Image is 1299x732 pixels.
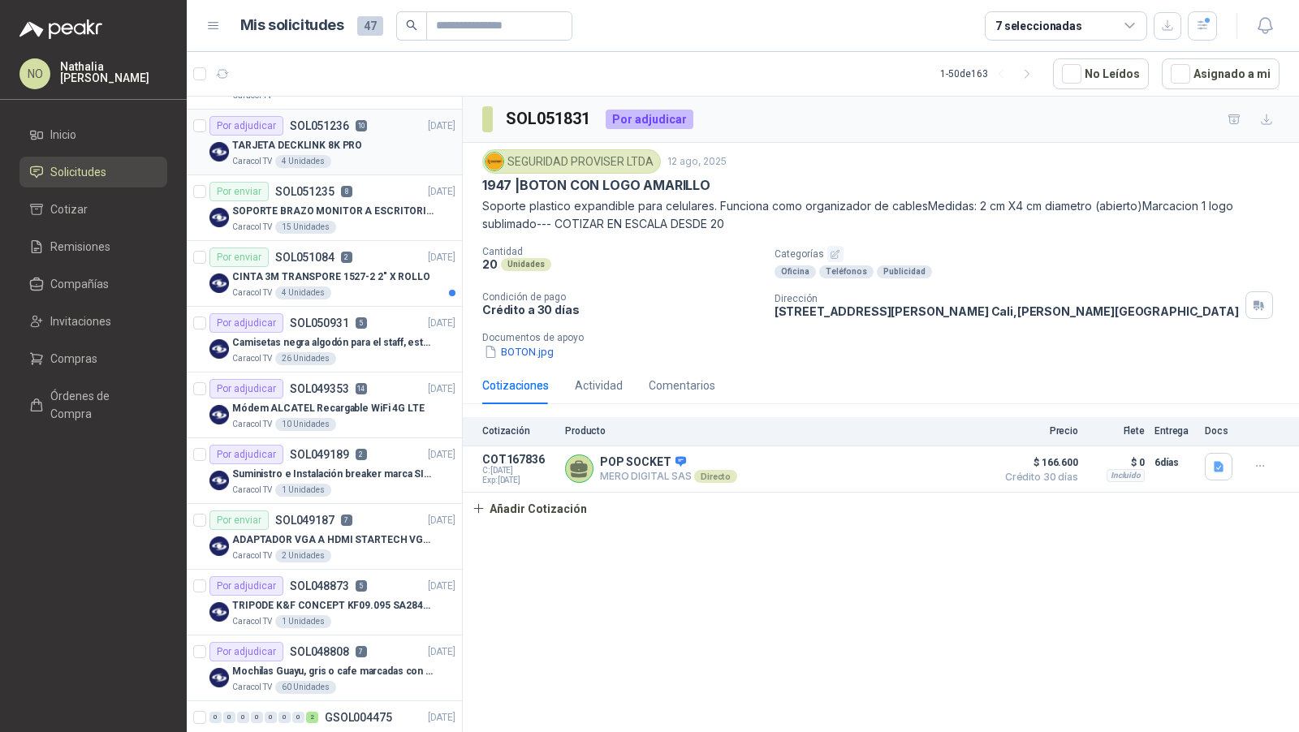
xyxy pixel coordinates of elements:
[275,515,334,526] p: SOL049187
[232,269,430,285] p: CINTA 3M TRANSPORE 1527-2 2" X ROLLO
[428,316,455,331] p: [DATE]
[60,61,167,84] p: Nathalia [PERSON_NAME]
[428,447,455,463] p: [DATE]
[997,425,1078,437] p: Precio
[19,306,167,337] a: Invitaciones
[775,246,1293,262] p: Categorías
[275,286,331,299] div: 4 Unidades
[209,208,229,227] img: Company Logo
[775,265,816,278] div: Oficina
[290,317,349,329] p: SOL050931
[600,470,737,483] p: MERO DIGITAL SAS
[50,275,109,293] span: Compañías
[275,418,336,431] div: 10 Unidades
[275,549,331,562] div: 2 Unidades
[209,182,269,201] div: Por enviar
[50,387,152,423] span: Órdenes de Compra
[50,200,88,218] span: Cotizar
[209,602,229,622] img: Company Logo
[187,110,462,175] a: Por adjudicarSOL05123610[DATE] Company LogoTARJETA DECKLINK 8K PROCaracol TV4 Unidades
[356,449,367,460] p: 2
[187,570,462,635] a: Por adjudicarSOL0488735[DATE] Company LogoTRIPODE K&F CONCEPT KF09.095 SA284C1Caracol TV1 Unidades
[209,536,229,556] img: Company Logo
[232,532,434,548] p: ADAPTADOR VGA A HDMI STARTECH VGA2HDU. TIENE QUE SER LA MARCA DEL ENLACE ADJUNTO
[275,484,331,497] div: 1 Unidades
[275,221,336,234] div: 15 Unidades
[50,126,76,144] span: Inicio
[209,445,283,464] div: Por adjudicar
[694,470,737,483] div: Directo
[463,493,596,525] button: Añadir Cotización
[775,293,1239,304] p: Dirección
[482,303,762,316] p: Crédito a 30 días
[1088,453,1145,472] p: $ 0
[232,598,434,614] p: TRIPODE K&F CONCEPT KF09.095 SA284C1
[482,425,555,437] p: Cotización
[19,119,167,150] a: Inicio
[1088,425,1145,437] p: Flete
[482,197,1280,233] p: Soporte plastico expandible para celulares. Funciona como organizador de cablesMedidas: 2 cm X4 c...
[187,438,462,504] a: Por adjudicarSOL0491892[DATE] Company LogoSuministro e Instalación breaker marca SIEMENS modelo:3...
[290,580,349,592] p: SOL048873
[50,350,97,368] span: Compras
[209,405,229,424] img: Company Logo
[187,307,462,372] a: Por adjudicarSOL0509315[DATE] Company LogoCamisetas negra algodón para el staff, estampadas en es...
[209,273,229,293] img: Company Logo
[325,712,392,723] p: GSOL004475
[428,184,455,200] p: [DATE]
[232,286,272,299] p: Caracol TV
[819,265,874,278] div: Teléfonos
[187,241,462,307] a: Por enviarSOL0510842[DATE] Company LogoCINTA 3M TRANSPORE 1527-2 2" X ROLLOCaracol TV4 Unidades
[187,635,462,701] a: Por adjudicarSOL0488087[DATE] Company LogoMochilas Guayu, gris o cafe marcadas con un logoCaracol...
[1107,469,1145,482] div: Incluido
[232,204,434,219] p: SOPORTE BRAZO MONITOR A ESCRITORIO NBF80
[292,712,304,723] div: 0
[50,163,106,181] span: Solicitudes
[356,580,367,592] p: 5
[482,246,762,257] p: Cantidad
[482,177,710,194] p: 1947 | BOTON CON LOGO AMARILLO
[223,712,235,723] div: 0
[428,381,455,397] p: [DATE]
[19,58,50,89] div: NO
[232,401,425,416] p: Módem ALCATEL Recargable WiFi 4G LTE
[356,317,367,329] p: 5
[997,453,1078,472] span: $ 166.600
[1154,453,1195,472] p: 6 días
[209,379,283,398] div: Por adjudicar
[232,681,272,694] p: Caracol TV
[209,248,269,267] div: Por enviar
[606,110,693,129] div: Por adjudicar
[209,142,229,161] img: Company Logo
[232,664,434,679] p: Mochilas Guayu, gris o cafe marcadas con un logo
[565,425,987,437] p: Producto
[357,16,383,36] span: 47
[232,155,272,168] p: Caracol TV
[232,221,272,234] p: Caracol TV
[290,120,349,131] p: SOL051236
[482,466,555,476] span: C: [DATE]
[428,710,455,726] p: [DATE]
[278,712,291,723] div: 0
[290,383,349,394] p: SOL049353
[482,453,555,466] p: COT167836
[209,712,222,723] div: 0
[482,377,549,394] div: Cotizaciones
[290,449,349,460] p: SOL049189
[341,186,352,197] p: 8
[209,116,283,136] div: Por adjudicar
[19,343,167,374] a: Compras
[209,642,283,661] div: Por adjudicar
[940,61,1040,87] div: 1 - 50 de 163
[232,335,434,351] p: Camisetas negra algodón para el staff, estampadas en espalda y frente con el logo
[428,250,455,265] p: [DATE]
[209,313,283,333] div: Por adjudicar
[482,149,661,174] div: SEGURIDAD PROVISER LTDA
[356,120,367,131] p: 10
[995,17,1082,35] div: 7 seleccionadas
[290,646,349,657] p: SOL048808
[428,513,455,528] p: [DATE]
[877,265,932,278] div: Publicidad
[237,712,249,723] div: 0
[482,343,555,360] button: BOTON.jpg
